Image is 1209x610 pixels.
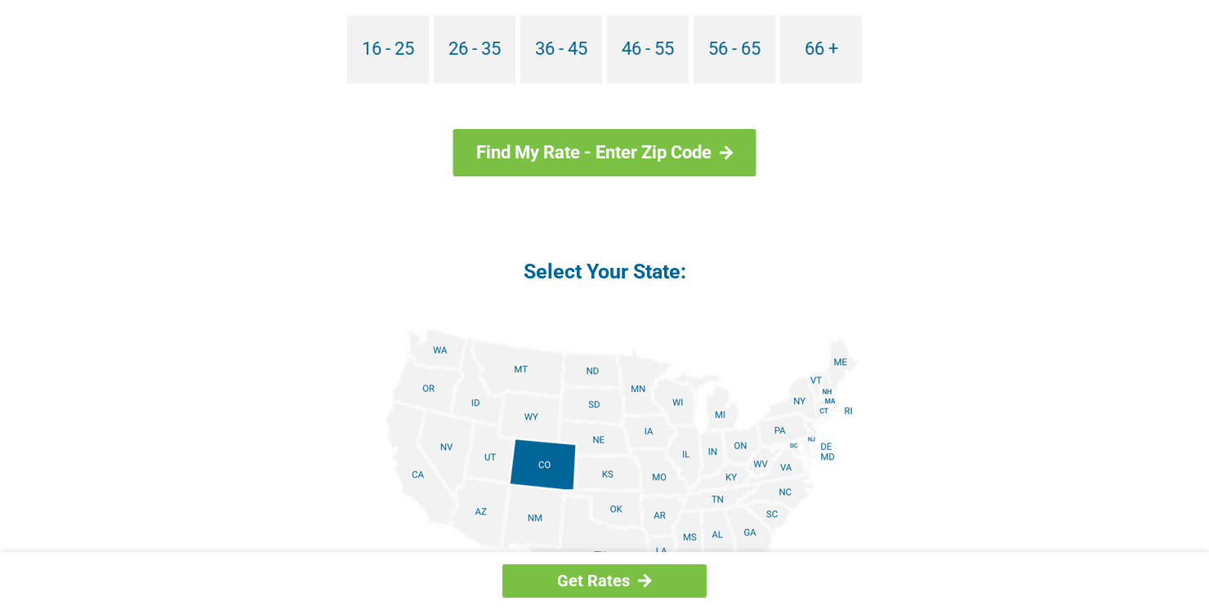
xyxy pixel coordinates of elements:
a: Get Rates [502,564,707,598]
a: 36 - 45 [520,16,602,83]
a: 56 - 65 [694,16,775,83]
a: Find My Rate - Enter Zip Code [453,129,756,176]
a: 16 - 25 [347,16,429,83]
h4: Select Your State: [212,258,997,285]
a: 26 - 35 [434,16,515,83]
a: 46 - 55 [607,16,689,83]
a: 66 + [780,16,862,83]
